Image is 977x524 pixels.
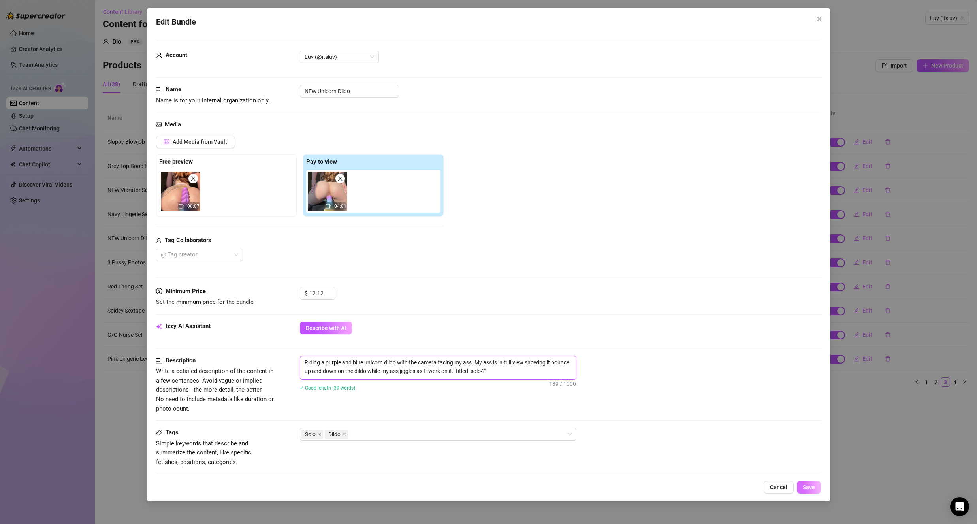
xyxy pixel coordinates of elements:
[813,13,826,25] button: Close
[166,288,206,295] strong: Minimum Price
[300,85,399,98] input: Enter a name
[300,385,355,391] span: ✓ Good length (39 words)
[187,204,200,209] span: 00:07
[156,298,254,305] span: Set the minimum price for the bundle
[161,172,200,211] div: 00:07
[190,176,196,181] span: close
[328,430,341,439] span: Dildo
[166,357,196,364] strong: Description
[156,287,162,296] span: dollar
[308,172,347,211] div: 04:01
[166,86,181,93] strong: Name
[156,368,274,412] span: Write a detailed description of the content in a few sentences. Avoid vague or implied descriptio...
[308,172,347,211] img: media
[950,497,969,516] div: Open Intercom Messenger
[325,430,348,439] span: Dildo
[300,322,352,334] button: Describe with AI
[305,51,374,63] span: Luv (@itsluv)
[813,16,826,22] span: Close
[337,176,343,181] span: close
[179,204,184,209] span: video-camera
[161,172,200,211] img: media
[156,236,162,245] span: user
[334,204,346,209] span: 04:01
[165,237,211,244] strong: Tag Collaborators
[317,432,321,436] span: close
[173,139,227,145] span: Add Media from Vault
[156,16,196,28] span: Edit Bundle
[156,97,270,104] span: Name is for your internal organization only.
[156,356,162,366] span: align-left
[166,322,211,330] strong: Izzy AI Assistant
[166,429,179,436] strong: Tags
[770,484,787,490] span: Cancel
[156,120,162,130] span: picture
[326,204,331,209] span: video-camera
[166,51,187,58] strong: Account
[156,136,235,148] button: Add Media from Vault
[342,432,346,436] span: close
[164,139,169,145] span: picture
[301,430,323,439] span: Solo
[156,51,162,60] span: user
[156,440,251,466] span: Simple keywords that describe and summarize the content, like specific fetishes, positions, categ...
[764,481,794,494] button: Cancel
[156,430,162,436] span: tag
[165,121,181,128] strong: Media
[306,325,346,331] span: Describe with AI
[159,158,193,165] strong: Free preview
[306,158,337,165] strong: Pay to view
[797,481,821,494] button: Save
[816,16,823,22] span: close
[305,430,316,439] span: Solo
[803,484,815,490] span: Save
[300,356,576,377] textarea: Riding a purple and blue unicorn dildo with the camera facing my ass. My ass is in full view show...
[156,85,162,94] span: align-left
